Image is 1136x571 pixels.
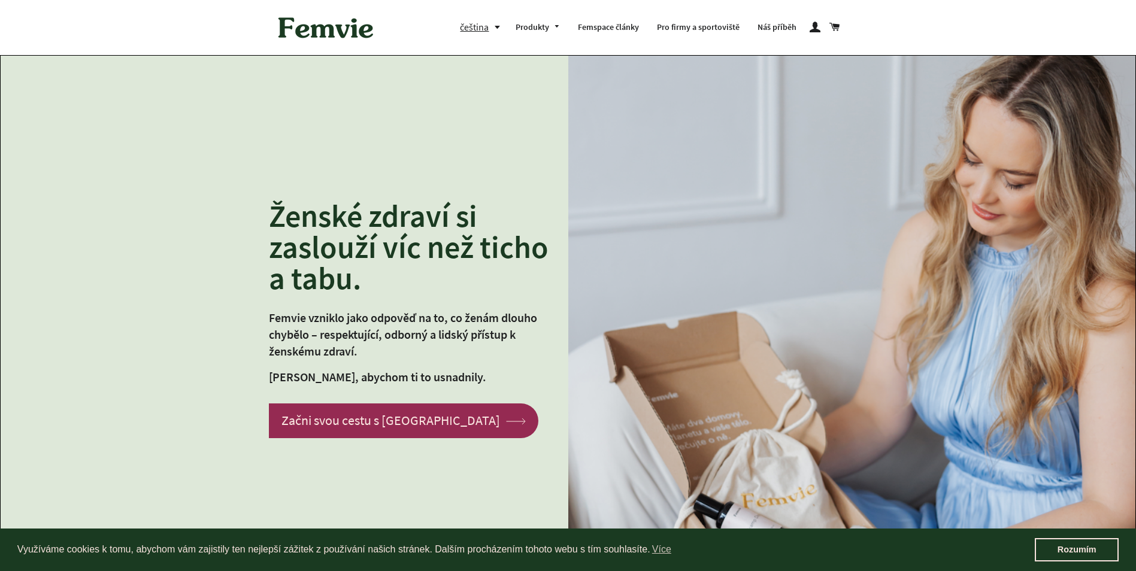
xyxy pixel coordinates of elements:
[569,12,648,43] a: Femspace články
[269,309,550,360] p: Femvie vzniklo jako odpověď na to, co ženám dlouho chybělo – respektující, odborný a lidský příst...
[460,19,507,35] button: čeština
[650,540,673,558] a: learn more about cookies
[648,12,749,43] a: Pro firmy a sportoviště
[749,12,805,43] a: Náš příběh
[17,540,1035,558] span: Využíváme cookies k tomu, abychom vám zajistily ten nejlepší zážitek z používání našich stránek. ...
[269,369,550,385] p: [PERSON_NAME], abychom ti to usnadnily.
[272,9,380,46] img: Femvie
[269,201,550,294] h2: Ženské zdraví si zaslouží víc než ticho a tabu.
[269,403,538,438] a: Začni svou cestu s [GEOGRAPHIC_DATA]
[1035,538,1119,562] a: dismiss cookie message
[507,12,569,43] a: Produkty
